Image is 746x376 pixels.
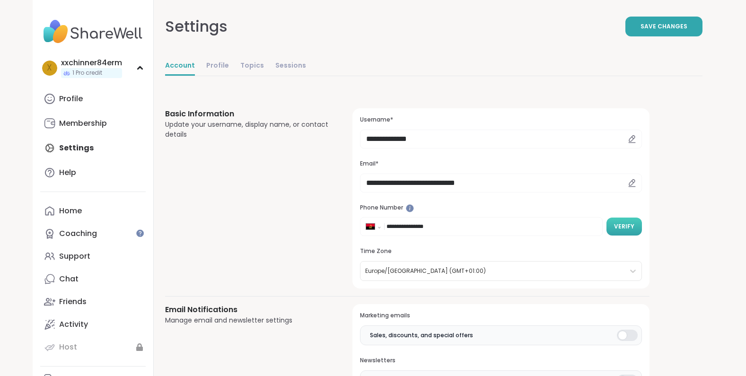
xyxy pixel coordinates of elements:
[165,304,330,315] h3: Email Notifications
[40,161,146,184] a: Help
[360,160,641,168] h3: Email*
[47,62,52,74] span: x
[72,69,102,77] span: 1 Pro credit
[165,108,330,120] h3: Basic Information
[165,120,330,140] div: Update your username, display name, or contact details
[360,312,641,320] h3: Marketing emails
[59,251,90,262] div: Support
[606,218,642,236] button: Verify
[165,15,228,38] div: Settings
[40,222,146,245] a: Coaching
[614,222,634,231] span: Verify
[360,204,641,212] h3: Phone Number
[59,206,82,216] div: Home
[59,118,107,129] div: Membership
[59,167,76,178] div: Help
[165,315,330,325] div: Manage email and newsletter settings
[40,112,146,135] a: Membership
[40,290,146,313] a: Friends
[240,57,264,76] a: Topics
[40,15,146,48] img: ShareWell Nav Logo
[59,319,88,330] div: Activity
[370,331,473,340] span: Sales, discounts, and special offers
[59,297,87,307] div: Friends
[360,357,641,365] h3: Newsletters
[136,229,144,237] iframe: Spotlight
[59,342,77,352] div: Host
[406,204,414,212] iframe: Spotlight
[40,336,146,359] a: Host
[40,87,146,110] a: Profile
[40,200,146,222] a: Home
[40,245,146,268] a: Support
[206,57,229,76] a: Profile
[59,228,97,239] div: Coaching
[40,313,146,336] a: Activity
[61,58,122,68] div: xxchinner84erm
[360,116,641,124] h3: Username*
[59,274,79,284] div: Chat
[625,17,702,36] button: Save Changes
[360,247,641,255] h3: Time Zone
[165,57,195,76] a: Account
[275,57,306,76] a: Sessions
[59,94,83,104] div: Profile
[40,268,146,290] a: Chat
[641,22,687,31] span: Save Changes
